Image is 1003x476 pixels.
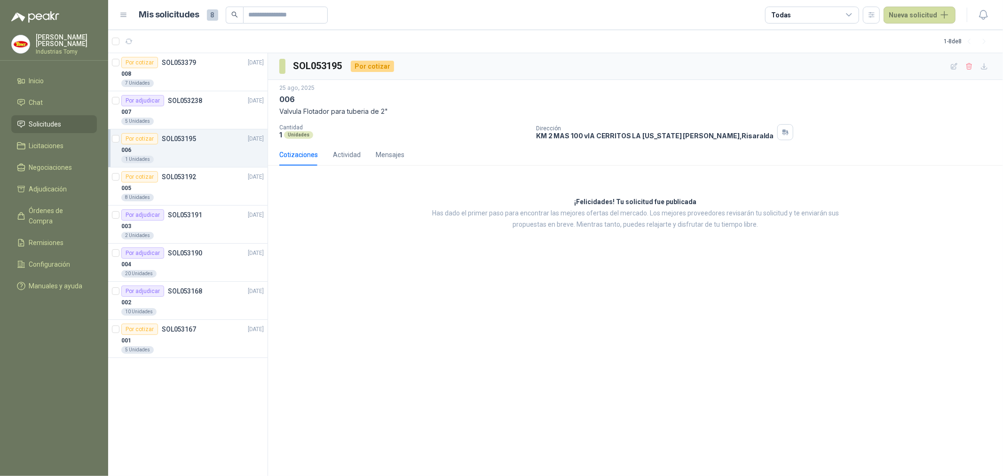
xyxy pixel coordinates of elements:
div: Por adjudicar [121,209,164,221]
div: 5 Unidades [121,118,154,125]
p: SOL053238 [168,97,202,104]
div: 2 Unidades [121,232,154,239]
span: Solicitudes [29,119,62,129]
div: Por cotizar [351,61,394,72]
div: Por cotizar [121,133,158,144]
p: Dirección [536,125,774,132]
h3: SOL053195 [293,59,343,73]
div: Mensajes [376,150,404,160]
p: 25 ago, 2025 [279,84,315,93]
a: Configuración [11,255,97,273]
span: Licitaciones [29,141,64,151]
p: Cantidad [279,124,529,131]
a: Órdenes de Compra [11,202,97,230]
p: Industrias Tomy [36,49,97,55]
a: Adjudicación [11,180,97,198]
p: [DATE] [248,325,264,334]
p: [DATE] [248,135,264,143]
p: SOL053192 [162,174,196,180]
span: Negociaciones [29,162,72,173]
div: 10 Unidades [121,308,157,316]
a: Solicitudes [11,115,97,133]
div: 1 Unidades [121,156,154,163]
a: Por cotizarSOL053379[DATE] 0087 Unidades [108,53,268,91]
a: Chat [11,94,97,111]
div: 8 Unidades [121,194,154,201]
span: Órdenes de Compra [29,206,88,226]
p: [DATE] [248,287,264,296]
div: 1 - 8 de 8 [944,34,992,49]
p: KM 2 MAS 100 vIA CERRITOS LA [US_STATE] [PERSON_NAME] , Risaralda [536,132,774,140]
div: Actividad [333,150,361,160]
span: Remisiones [29,238,64,248]
p: SOL053190 [168,250,202,256]
p: SOL053168 [168,288,202,294]
div: Por adjudicar [121,286,164,297]
div: 20 Unidades [121,270,157,278]
a: Negociaciones [11,159,97,176]
p: 002 [121,298,131,307]
span: 8 [207,9,218,21]
p: Has dado el primer paso para encontrar las mejores ofertas del mercado. Los mejores proveedores r... [419,208,852,230]
span: search [231,11,238,18]
p: 006 [279,95,294,104]
a: Por cotizarSOL053192[DATE] 0058 Unidades [108,167,268,206]
p: SOL053191 [168,212,202,218]
p: [DATE] [248,173,264,182]
p: [DATE] [248,249,264,258]
span: Inicio [29,76,44,86]
a: Por adjudicarSOL053168[DATE] 00210 Unidades [108,282,268,320]
p: [DATE] [248,96,264,105]
p: 001 [121,336,131,345]
a: Manuales y ayuda [11,277,97,295]
p: SOL053167 [162,326,196,333]
div: Todas [771,10,791,20]
p: [DATE] [248,58,264,67]
div: Por cotizar [121,324,158,335]
p: 006 [121,146,131,155]
p: 007 [121,108,131,117]
p: 005 [121,184,131,193]
span: Chat [29,97,43,108]
a: Por cotizarSOL053167[DATE] 0015 Unidades [108,320,268,358]
p: 008 [121,70,131,79]
a: Licitaciones [11,137,97,155]
a: Por adjudicarSOL053191[DATE] 0032 Unidades [108,206,268,244]
button: Nueva solicitud [884,7,956,24]
p: SOL053195 [162,135,196,142]
div: Por adjudicar [121,95,164,106]
div: Unidades [284,131,313,139]
span: Configuración [29,259,71,270]
p: [PERSON_NAME] [PERSON_NAME] [36,34,97,47]
span: Adjudicación [29,184,67,194]
a: Por cotizarSOL053195[DATE] 0061 Unidades [108,129,268,167]
span: Manuales y ayuda [29,281,83,291]
a: Por adjudicarSOL053190[DATE] 00420 Unidades [108,244,268,282]
h1: Mis solicitudes [139,8,199,22]
p: 003 [121,222,131,231]
a: Inicio [11,72,97,90]
img: Logo peakr [11,11,59,23]
div: Por cotizar [121,57,158,68]
a: Remisiones [11,234,97,252]
div: Por adjudicar [121,247,164,259]
h3: ¡Felicidades! Tu solicitud fue publicada [575,197,697,208]
div: 5 Unidades [121,346,154,354]
p: SOL053379 [162,59,196,66]
p: [DATE] [248,211,264,220]
p: Valvula Flotador para tuberia de 2" [279,106,992,117]
div: Cotizaciones [279,150,318,160]
div: 7 Unidades [121,79,154,87]
p: 1 [279,131,282,139]
div: Por cotizar [121,171,158,182]
img: Company Logo [12,35,30,53]
p: 004 [121,260,131,269]
a: Por adjudicarSOL053238[DATE] 0075 Unidades [108,91,268,129]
